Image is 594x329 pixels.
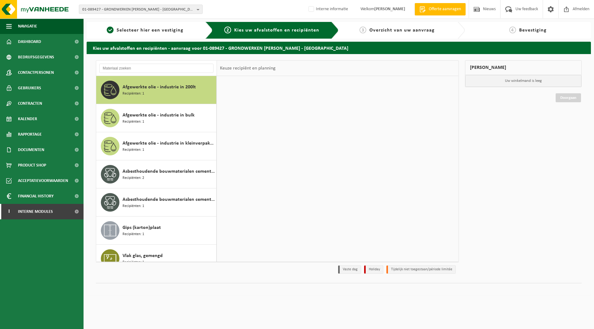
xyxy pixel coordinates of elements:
span: Afgewerkte olie - industrie in bulk [123,112,195,119]
span: Product Shop [18,158,46,173]
li: Vaste dag [338,265,361,274]
span: Acceptatievoorwaarden [18,173,68,188]
a: Offerte aanvragen [415,3,466,15]
span: Recipiënten: 1 [123,147,144,153]
span: 1 [107,27,114,33]
span: Documenten [18,142,44,158]
span: Recipiënten: 1 [123,119,144,125]
a: Doorgaan [556,93,581,102]
button: Vlak glas, gemengd Recipiënten: 1 [96,245,217,273]
button: Afgewerkte olie - industrie in 200lt Recipiënten: 1 [96,76,217,104]
span: Overzicht van uw aanvraag [369,28,435,33]
span: Recipiënten: 1 [123,91,144,97]
li: Tijdelijk niet toegestaan/période limitée [386,265,456,274]
span: 4 [509,27,516,33]
span: I [6,204,12,219]
strong: [PERSON_NAME] [374,7,405,11]
span: Financial History [18,188,54,204]
span: Kies uw afvalstoffen en recipiënten [234,28,319,33]
span: Recipiënten: 1 [123,259,144,265]
span: 01-089427 - GRONDWERKEN [PERSON_NAME] - [GEOGRAPHIC_DATA] [82,5,194,14]
li: Holiday [364,265,383,274]
span: Gips (karton)plaat [123,224,161,231]
span: 3 [359,27,366,33]
span: Vlak glas, gemengd [123,252,163,259]
span: Dashboard [18,34,41,49]
span: Recipiënten: 2 [123,175,144,181]
span: Afgewerkte olie - industrie in 200lt [123,83,196,91]
span: Recipiënten: 1 [123,231,144,237]
button: Asbesthoudende bouwmaterialen cementgebonden met isolatie(hechtgebonden) Recipiënten: 1 [96,188,217,217]
span: Asbesthoudende bouwmaterialen cementgebonden (hechtgebonden) [123,168,215,175]
span: Rapportage [18,127,42,142]
span: Bevestiging [519,28,547,33]
span: Navigatie [18,19,37,34]
span: Asbesthoudende bouwmaterialen cementgebonden met isolatie(hechtgebonden) [123,196,215,203]
label: Interne informatie [307,5,348,14]
button: Asbesthoudende bouwmaterialen cementgebonden (hechtgebonden) Recipiënten: 2 [96,160,217,188]
input: Materiaal zoeken [99,64,213,73]
div: [PERSON_NAME] [465,60,582,75]
span: Offerte aanvragen [427,6,463,12]
span: Selecteer hier een vestiging [117,28,183,33]
span: Interne modules [18,204,53,219]
button: 01-089427 - GRONDWERKEN [PERSON_NAME] - [GEOGRAPHIC_DATA] [79,5,203,14]
a: 1Selecteer hier een vestiging [90,27,200,34]
div: Keuze recipiënt en planning [217,61,279,76]
button: Gips (karton)plaat Recipiënten: 1 [96,217,217,245]
button: Afgewerkte olie - industrie in bulk Recipiënten: 1 [96,104,217,132]
span: Contactpersonen [18,65,54,80]
span: Kalender [18,111,37,127]
span: Recipiënten: 1 [123,203,144,209]
p: Uw winkelmand is leeg [465,75,582,87]
h2: Kies uw afvalstoffen en recipiënten - aanvraag voor 01-089427 - GRONDWERKEN [PERSON_NAME] - [GEOG... [87,42,591,54]
button: Afgewerkte olie - industrie in kleinverpakking Recipiënten: 1 [96,132,217,160]
span: Bedrijfsgegevens [18,49,54,65]
span: Afgewerkte olie - industrie in kleinverpakking [123,140,215,147]
span: 2 [224,27,231,33]
span: Contracten [18,96,42,111]
span: Gebruikers [18,80,41,96]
